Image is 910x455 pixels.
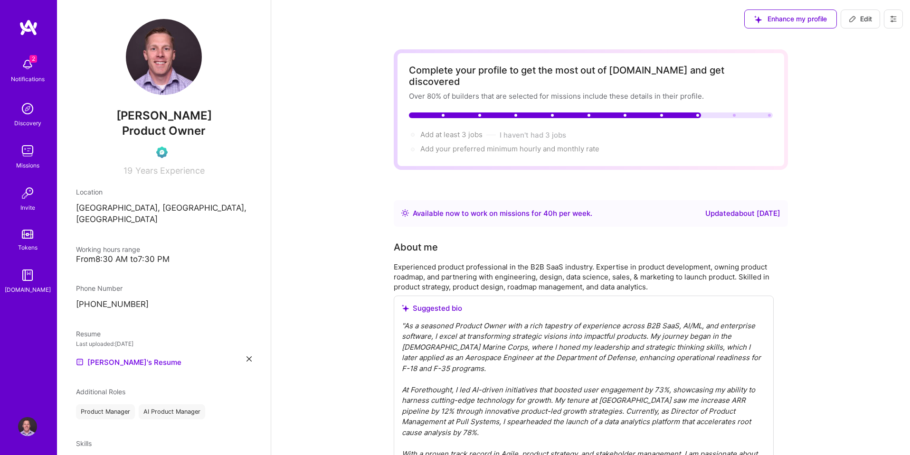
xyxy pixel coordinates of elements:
[420,130,483,139] span: Add at least 3 jobs
[16,417,39,436] a: User Avatar
[246,356,252,362] i: icon Close
[420,144,599,153] span: Add your preferred minimum hourly and monthly rate
[705,208,780,219] div: Updated about [DATE]
[123,166,133,176] span: 19
[543,209,553,218] span: 40
[754,14,827,24] span: Enhance my profile
[126,19,202,95] img: User Avatar
[401,209,409,217] img: Availability
[409,65,773,87] div: Complete your profile to get the most out of [DOMAIN_NAME] and get discovered
[500,130,566,140] button: I haven't had 3 jobs
[18,99,37,118] img: discovery
[76,187,252,197] div: Location
[19,19,38,36] img: logo
[841,9,880,28] button: Edit
[18,242,38,252] div: Tokens
[754,16,762,23] i: icon SuggestedTeams
[18,184,37,203] img: Invite
[16,160,39,170] div: Missions
[402,305,409,312] i: icon SuggestedTeams
[402,304,766,313] div: Suggested bio
[76,203,252,225] p: [GEOGRAPHIC_DATA], [GEOGRAPHIC_DATA], [GEOGRAPHIC_DATA]
[394,262,774,292] div: Experienced product professional in the B2B SaaS industry. Expertise in product development, owni...
[18,266,37,285] img: guide book
[20,203,35,213] div: Invite
[11,74,45,84] div: Notifications
[18,141,37,160] img: teamwork
[76,358,84,366] img: Resume
[76,356,181,368] a: [PERSON_NAME]'s Resume
[413,208,592,219] div: Available now to work on missions for h per week .
[76,284,123,292] span: Phone Number
[22,230,33,239] img: tokens
[135,166,205,176] span: Years Experience
[76,245,140,253] span: Working hours range
[156,147,168,158] img: Evaluation Call Pending
[76,339,252,349] div: Last uploaded: [DATE]
[76,439,92,447] span: Skills
[744,9,837,28] button: Enhance my profile
[76,109,252,123] span: [PERSON_NAME]
[849,14,872,24] span: Edit
[122,124,206,138] span: Product Owner
[76,299,252,310] p: [PHONE_NUMBER]
[14,118,41,128] div: Discovery
[76,404,135,419] div: Product Manager
[5,285,51,295] div: [DOMAIN_NAME]
[394,240,438,254] div: About me
[139,404,205,419] div: AI Product Manager
[29,55,37,63] span: 2
[18,55,37,74] img: bell
[76,330,101,338] span: Resume
[76,388,125,396] span: Additional Roles
[18,417,37,436] img: User Avatar
[76,254,252,264] div: From 8:30 AM to 7:30 PM
[409,91,773,101] div: Over 80% of builders that are selected for missions include these details in their profile.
